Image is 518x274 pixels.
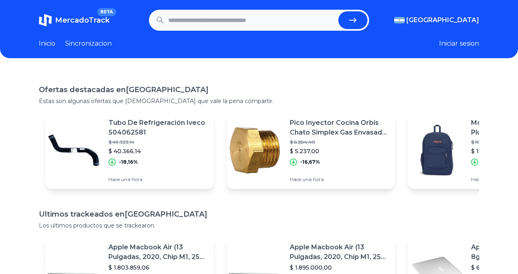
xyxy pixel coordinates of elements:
span: [GEOGRAPHIC_DATA] [406,15,479,25]
p: $ 6.284,40 [290,139,388,145]
p: $ 1.895.000,00 [290,263,388,272]
p: Apple Macbook Air (13 Pulgadas, 2020, Chip M1, 256 Gb De Ssd, 8 Gb De Ram) - Plata [290,242,388,262]
img: MercadoTrack [39,14,52,27]
p: $ 40.366,14 [108,147,207,155]
p: -16,67% [300,159,320,165]
p: Pico Inyector Cocina Orbis Chato Simplex Gas Envasado Packx5 [290,118,388,137]
span: BETA [97,8,116,16]
p: $ 1.803.859,06 [108,263,207,272]
a: Sincronizacion [65,39,112,48]
p: $ 49.323,14 [108,139,207,145]
p: Los ultimos productos que se trackearon. [39,221,479,230]
img: Argentina [394,17,405,23]
img: Featured image [408,122,465,179]
p: Apple Macbook Air (13 Pulgadas, 2020, Chip M1, 256 Gb De Ssd, 8 Gb De Ram) - Plata [108,242,207,262]
a: Featured imageTubo De Refrigeración Iveco 504062581$ 49.323,14$ 40.366,14-18,16%Hace una hora [45,112,214,189]
h1: Ultimos trackeados en [GEOGRAPHIC_DATA] [39,209,479,220]
img: Featured image [227,122,283,179]
h1: Ofertas destacadas en [GEOGRAPHIC_DATA] [39,84,479,95]
p: Hace una hora [108,176,207,183]
button: Iniciar sesion [439,39,479,48]
a: Inicio [39,39,55,48]
a: Featured imagePico Inyector Cocina Orbis Chato Simplex Gas Envasado Packx5$ 6.284,40$ 5.237,00-16... [227,112,395,189]
p: -18,16% [119,159,138,165]
a: MercadoTrackBETA [39,14,110,27]
button: [GEOGRAPHIC_DATA] [394,15,479,25]
p: Hace una hora [290,176,388,183]
p: Tubo De Refrigeración Iveco 504062581 [108,118,207,137]
img: Featured image [45,122,102,179]
span: MercadoTrack [55,16,110,25]
p: Estas son algunas ofertas que [DEMOGRAPHIC_DATA] que vale la pena compartir. [39,97,479,105]
p: $ 5.237,00 [290,147,388,155]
